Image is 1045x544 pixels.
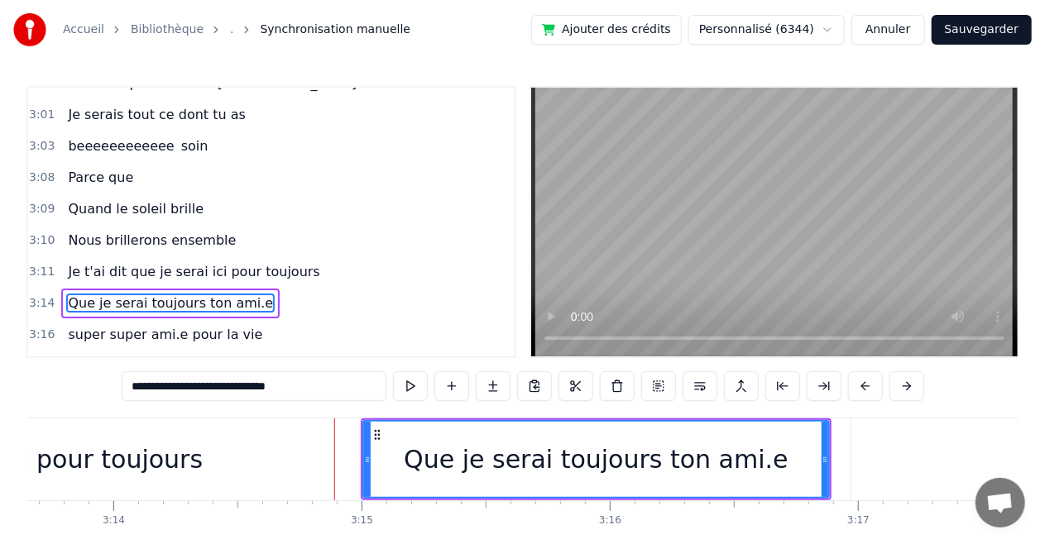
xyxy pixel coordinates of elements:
span: 3:01 [29,107,55,123]
span: 3:10 [29,232,55,249]
nav: breadcrumb [63,21,410,38]
a: Accueil [63,21,104,38]
button: Ajouter des crédits [531,15,682,45]
span: Nous brillerons ensemble [66,231,237,250]
button: Sauvegarder [932,15,1032,45]
span: Je t'ai dit que je serai ici pour toujours [66,262,321,281]
span: 3:08 [29,169,55,186]
span: Synchronisation manuelle [261,21,411,38]
span: 3:14 [29,295,55,312]
div: 3:15 [351,514,373,527]
span: 3:09 [29,201,55,217]
span: Quand le soleil brille [66,199,205,218]
span: beeeeeeeeeeee [66,136,175,155]
a: . [230,21,233,38]
div: 3:16 [599,514,621,527]
img: youka [13,13,46,46]
span: super super ami.e pour la vie [66,325,264,344]
a: Ouvrir le chat [975,478,1025,527]
div: 3:17 [847,514,870,527]
span: 3:16 [29,327,55,343]
div: Que je serai toujours ton ami.e [404,441,789,478]
a: Bibliothèque [131,21,204,38]
span: 3:03 [29,138,55,155]
span: Que je serai toujours ton ami.e [66,293,275,313]
span: Parce que [66,168,135,187]
button: Annuler [851,15,924,45]
div: 3:14 [103,514,125,527]
span: 3:11 [29,264,55,280]
span: soin [180,136,210,155]
span: Je serais tout ce dont tu as [66,105,247,124]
